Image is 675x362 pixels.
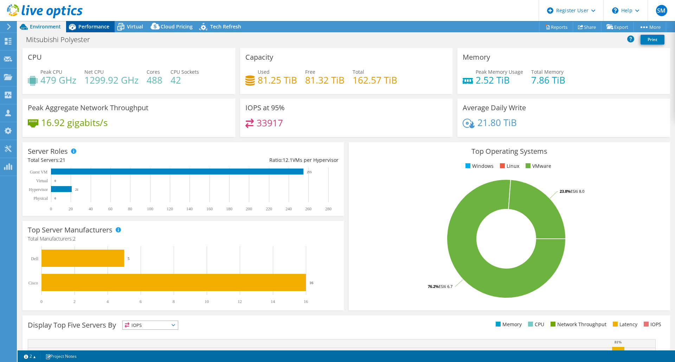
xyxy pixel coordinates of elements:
[73,299,76,304] text: 2
[498,162,519,170] li: Linux
[531,68,564,75] span: Total Memory
[84,76,139,84] h4: 1299.92 GHz
[89,206,93,211] text: 40
[463,104,526,112] h3: Average Daily Write
[524,162,551,170] li: VMware
[612,7,618,14] svg: \n
[28,104,148,112] h3: Peak Aggregate Network Throughput
[23,36,101,44] h1: Mitsubishi Polyester
[205,299,209,304] text: 10
[463,53,490,61] h3: Memory
[238,299,242,304] text: 12
[656,5,667,16] span: SM
[128,256,130,261] text: 5
[107,299,109,304] text: 4
[28,147,68,155] h3: Server Roles
[41,119,108,126] h4: 16.92 gigabits/s
[54,197,56,200] text: 0
[28,281,38,285] text: Cisco
[464,162,494,170] li: Windows
[641,35,664,45] a: Print
[271,299,275,304] text: 14
[50,206,52,211] text: 0
[147,76,162,84] h4: 488
[531,76,565,84] h4: 7.86 TiB
[258,68,270,75] span: Used
[439,284,452,289] tspan: ESXi 6.7
[30,170,47,175] text: Guest VM
[245,53,273,61] h3: Capacity
[147,68,160,75] span: Cores
[78,23,109,30] span: Performance
[309,281,314,285] text: 16
[123,321,178,329] span: IOPS
[28,226,112,234] h3: Top Server Manufacturers
[147,206,153,211] text: 100
[127,23,143,30] span: Virtual
[642,321,661,328] li: IOPS
[494,321,522,328] li: Memory
[33,196,48,201] text: Physical
[28,156,183,164] div: Total Servers:
[171,76,199,84] h4: 42
[84,68,104,75] span: Net CPU
[258,76,297,84] h4: 81.25 TiB
[573,21,602,32] a: Share
[560,189,571,194] tspan: 23.8%
[305,68,315,75] span: Free
[40,352,82,361] a: Project Notes
[73,235,76,242] span: 2
[186,206,193,211] text: 140
[257,119,283,127] h4: 33917
[476,76,523,84] h4: 2.52 TiB
[615,340,622,344] text: 81%
[245,104,285,112] h3: IOPS at 95%
[40,68,62,75] span: Peak CPU
[325,206,332,211] text: 280
[477,119,517,126] h4: 21.80 TiB
[40,76,76,84] h4: 479 GHz
[226,206,232,211] text: 180
[353,68,364,75] span: Total
[28,235,339,243] h4: Total Manufacturers:
[539,21,573,32] a: Reports
[305,206,311,211] text: 260
[60,157,65,163] span: 21
[173,299,175,304] text: 8
[140,299,142,304] text: 6
[285,206,292,211] text: 240
[246,206,252,211] text: 200
[354,147,665,155] h3: Top Operating Systems
[28,53,42,61] h3: CPU
[206,206,213,211] text: 160
[69,206,73,211] text: 20
[305,76,345,84] h4: 81.32 TiB
[108,206,112,211] text: 60
[353,76,397,84] h4: 162.57 TiB
[171,68,199,75] span: CPU Sockets
[266,206,272,211] text: 220
[571,189,584,194] tspan: ESXi 8.0
[29,187,48,192] text: Hypervisor
[167,206,173,211] text: 120
[31,256,38,261] text: Dell
[307,170,312,174] text: 255
[283,157,292,163] span: 12.1
[428,284,439,289] tspan: 76.2%
[549,321,606,328] li: Network Throughput
[128,206,132,211] text: 80
[601,21,634,32] a: Export
[304,299,308,304] text: 16
[526,321,544,328] li: CPU
[40,299,43,304] text: 0
[75,188,78,191] text: 21
[634,21,666,32] a: More
[19,352,41,361] a: 2
[183,156,339,164] div: Ratio: VMs per Hypervisor
[36,178,48,183] text: Virtual
[476,68,523,75] span: Peak Memory Usage
[611,321,637,328] li: Latency
[210,23,241,30] span: Tech Refresh
[54,179,56,183] text: 0
[30,23,61,30] span: Environment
